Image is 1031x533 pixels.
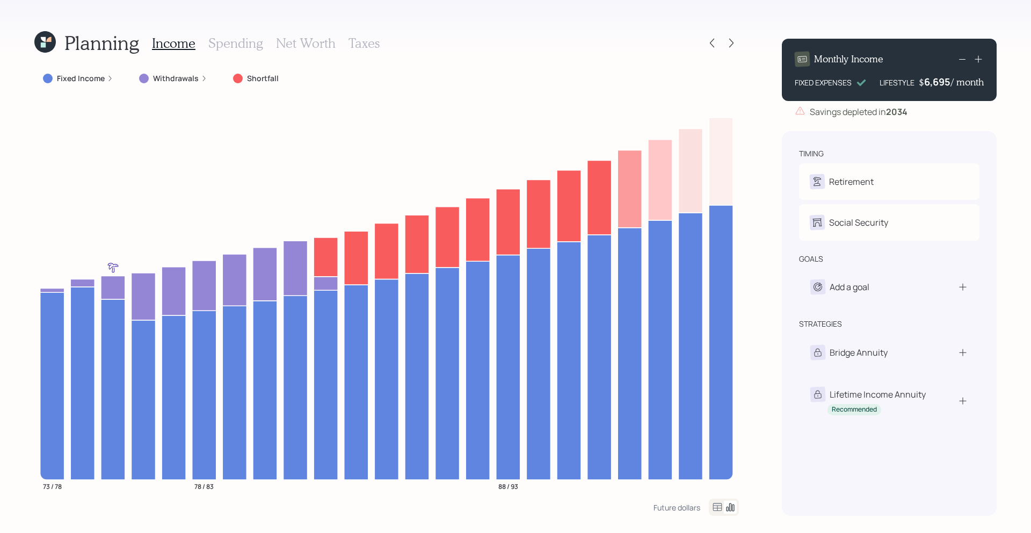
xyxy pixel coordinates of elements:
div: LIFESTYLE [880,77,914,88]
h4: / month [951,76,984,88]
h3: Net Worth [276,35,336,51]
div: Retirement [829,175,874,188]
div: Add a goal [830,280,869,293]
div: Recommended [832,405,877,414]
h1: Planning [64,31,139,54]
label: Shortfall [247,73,279,84]
div: Social Security [829,216,888,229]
h4: $ [919,76,924,88]
div: 6,695 [924,75,951,88]
tspan: 78 / 83 [194,481,214,491]
div: Savings depleted in [810,105,907,118]
b: 2034 [886,106,907,118]
h4: Monthly Income [814,53,883,65]
label: Fixed Income [57,73,105,84]
div: strategies [799,319,842,329]
tspan: 88 / 93 [498,481,518,491]
div: Bridge Annuity [830,346,888,359]
div: FIXED EXPENSES [795,77,852,88]
h3: Income [152,35,195,51]
div: goals [799,254,823,264]
h3: Spending [208,35,263,51]
label: Withdrawals [153,73,199,84]
div: Lifetime Income Annuity [830,388,926,401]
div: Future dollars [654,502,700,513]
tspan: 73 / 78 [43,481,62,491]
h3: Taxes [348,35,380,51]
div: timing [799,148,824,159]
